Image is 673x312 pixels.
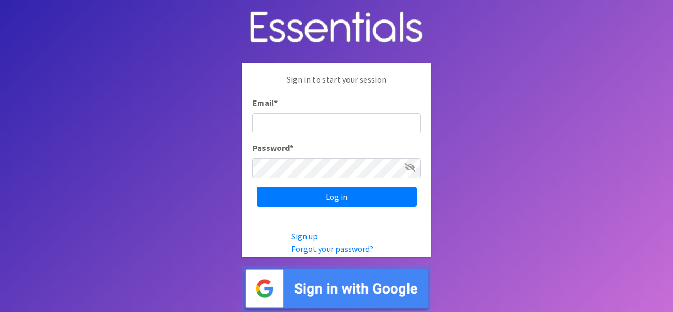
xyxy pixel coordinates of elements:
input: Log in [257,187,417,207]
label: Email [252,96,278,109]
p: Sign in to start your session [252,73,421,96]
a: Forgot your password? [291,244,373,254]
img: Human Essentials [242,1,431,55]
a: Sign up [291,231,318,241]
abbr: required [290,143,293,153]
abbr: required [274,97,278,108]
img: Sign in with Google [242,266,431,311]
label: Password [252,142,293,154]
